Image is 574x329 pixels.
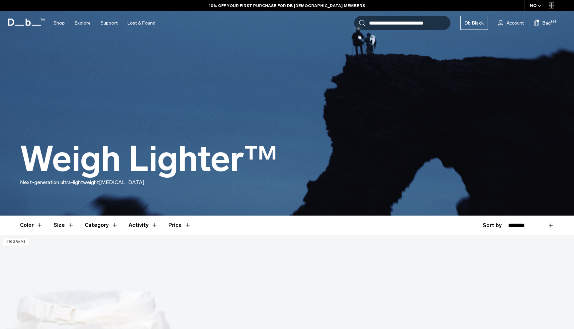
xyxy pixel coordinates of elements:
nav: Main Navigation [48,11,160,35]
a: Support [101,11,118,35]
a: 10% OFF YOUR FIRST PURCHASE FOR DB [DEMOGRAPHIC_DATA] MEMBERS [209,3,365,9]
span: Account [507,20,524,27]
a: Db Black [460,16,488,30]
h1: Weigh Lighter™ [20,140,277,178]
button: Toggle Filter [85,216,118,235]
a: Explore [75,11,91,35]
button: Toggle Filter [53,216,74,235]
button: Bag (6) [534,19,551,27]
span: Bag [542,20,551,27]
span: [MEDICAL_DATA]. [99,179,145,185]
button: Toggle Filter [129,216,158,235]
span: (6) [551,19,556,25]
a: Shop [53,11,65,35]
span: Next-generation ultra-lightweight [20,179,99,185]
p: 470 grams [3,238,29,245]
a: Account [498,19,524,27]
button: Toggle Price [168,216,191,235]
button: Toggle Filter [20,216,43,235]
a: Lost & Found [128,11,155,35]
